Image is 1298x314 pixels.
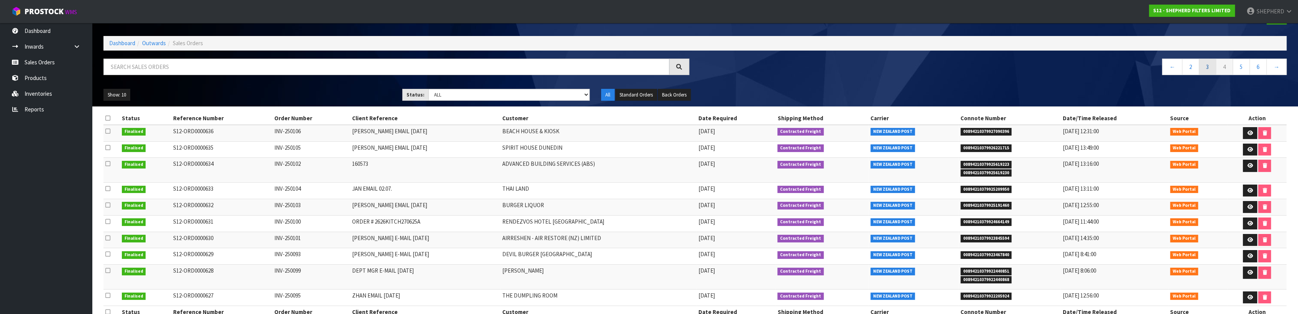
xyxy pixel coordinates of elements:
[122,251,146,259] span: Finalised
[777,218,824,226] span: Contracted Freight
[500,182,697,199] td: THAI LAND
[1228,112,1287,124] th: Action
[272,265,350,289] td: INV-250099
[1062,234,1098,242] span: [DATE] 14:35:00
[350,125,500,141] td: [PERSON_NAME] EMAIL [DATE]
[171,289,272,306] td: S12-ORD0000627
[1170,218,1198,226] span: Web Portal
[777,161,824,168] span: Contracted Freight
[103,59,669,75] input: Search sales orders
[122,202,146,209] span: Finalised
[272,232,350,248] td: INV-250101
[615,89,657,101] button: Standard Orders
[171,141,272,158] td: S12-ORD0000635
[171,125,272,141] td: S12-ORD0000636
[870,128,915,136] span: NEW ZEALAND POST
[350,248,500,265] td: [PERSON_NAME] E-MAIL [DATE]
[272,141,350,158] td: INV-250105
[870,293,915,300] span: NEW ZEALAND POST
[870,218,915,226] span: NEW ZEALAND POST
[500,265,697,289] td: [PERSON_NAME]
[171,199,272,215] td: S12-ORD0000632
[350,289,500,306] td: ZHAN EMAIL [DATE]
[1062,160,1098,167] span: [DATE] 13:16:00
[350,199,500,215] td: [PERSON_NAME] EMAIL [DATE]
[11,7,21,16] img: cube-alt.png
[698,292,715,299] span: [DATE]
[122,235,146,242] span: Finalised
[775,112,868,124] th: Shipping Method
[960,293,1012,300] span: 00894210379922205924
[698,218,715,225] span: [DATE]
[1170,293,1198,300] span: Web Portal
[272,199,350,215] td: INV-250103
[698,160,715,167] span: [DATE]
[698,128,715,135] span: [DATE]
[870,235,915,242] span: NEW ZEALAND POST
[1170,202,1198,209] span: Web Portal
[959,112,1061,124] th: Connote Number
[350,232,500,248] td: [PERSON_NAME] E-MAIL [DATE]
[122,218,146,226] span: Finalised
[122,161,146,168] span: Finalised
[1062,250,1096,258] span: [DATE] 8:41:00
[870,144,915,152] span: NEW ZEALAND POST
[960,276,1012,284] span: 00894210379922440868
[698,250,715,258] span: [DATE]
[406,92,424,98] strong: Status:
[122,144,146,152] span: Finalised
[960,128,1012,136] span: 00894210379927090396
[120,112,172,124] th: Status
[500,289,697,306] td: THE DUMPLING ROOM
[1060,112,1168,124] th: Date/Time Released
[272,112,350,124] th: Order Number
[350,112,500,124] th: Client Reference
[777,235,824,242] span: Contracted Freight
[601,89,615,101] button: All
[698,144,715,151] span: [DATE]
[1062,185,1098,192] span: [DATE] 13:11:00
[1232,59,1250,75] a: 5
[272,248,350,265] td: INV-250093
[500,141,697,158] td: SPIRIT HOUSE DUNEDIN
[960,251,1012,259] span: 00894210379923467840
[1062,218,1098,225] span: [DATE] 11:44:00
[777,186,824,193] span: Contracted Freight
[272,125,350,141] td: INV-250106
[1249,59,1267,75] a: 6
[960,268,1012,275] span: 00894210379922440851
[1062,144,1098,151] span: [DATE] 13:49:00
[698,185,715,192] span: [DATE]
[960,186,1012,193] span: 00894210379925209950
[1170,161,1198,168] span: Web Portal
[960,169,1012,177] span: 00894210379925619230
[1182,59,1199,75] a: 2
[171,158,272,182] td: S12-ORD0000634
[171,232,272,248] td: S12-ORD0000630
[272,289,350,306] td: INV-250095
[1062,128,1098,135] span: [DATE] 12:31:00
[171,182,272,199] td: S12-ORD0000633
[171,248,272,265] td: S12-ORD0000629
[122,268,146,275] span: Finalised
[272,182,350,199] td: INV-250104
[173,39,203,47] span: Sales Orders
[500,248,697,265] td: DEVIL BURGER [GEOGRAPHIC_DATA]
[658,89,691,101] button: Back Orders
[1162,59,1182,75] a: ←
[500,125,697,141] td: BEACH HOUSE & KIOSK
[777,128,824,136] span: Contracted Freight
[870,251,915,259] span: NEW ZEALAND POST
[698,201,715,209] span: [DATE]
[1170,186,1198,193] span: Web Portal
[698,234,715,242] span: [DATE]
[869,112,959,124] th: Carrier
[870,268,915,275] span: NEW ZEALAND POST
[1256,8,1284,15] span: SHEPHERD
[122,293,146,300] span: Finalised
[109,39,135,47] a: Dashboard
[960,235,1012,242] span: 00894210379923845594
[65,8,77,16] small: WMS
[171,265,272,289] td: S12-ORD0000628
[500,199,697,215] td: BURGER LIQUOR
